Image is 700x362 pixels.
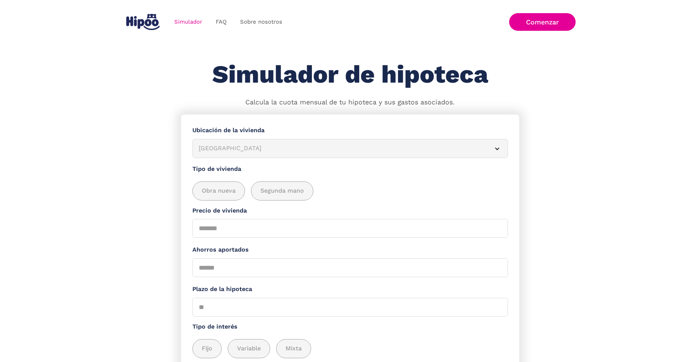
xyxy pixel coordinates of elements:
[192,339,508,358] div: add_description_here
[286,344,302,353] span: Mixta
[237,344,261,353] span: Variable
[212,61,488,88] h1: Simulador de hipoteca
[192,139,508,158] article: [GEOGRAPHIC_DATA]
[199,144,484,153] div: [GEOGRAPHIC_DATA]
[125,11,162,33] a: home
[233,15,289,29] a: Sobre nosotros
[192,322,508,332] label: Tipo de interés
[192,285,508,294] label: Plazo de la hipoteca
[202,344,212,353] span: Fijo
[192,181,508,201] div: add_description_here
[209,15,233,29] a: FAQ
[509,13,576,31] a: Comenzar
[192,206,508,216] label: Precio de vivienda
[260,186,304,196] span: Segunda mano
[168,15,209,29] a: Simulador
[192,245,508,255] label: Ahorros aportados
[192,164,508,174] label: Tipo de vivienda
[245,98,455,107] p: Calcula la cuota mensual de tu hipoteca y sus gastos asociados.
[192,126,508,135] label: Ubicación de la vivienda
[202,186,236,196] span: Obra nueva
